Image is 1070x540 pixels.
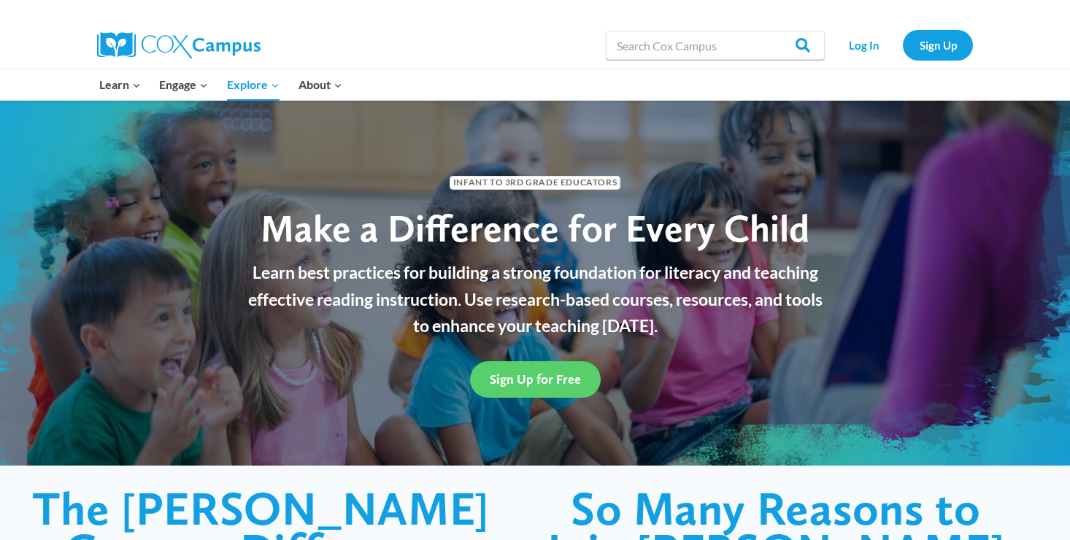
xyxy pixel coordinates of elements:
span: About [299,75,342,94]
span: Make a Difference for Every Child [261,205,809,251]
span: Sign Up for Free [490,371,581,387]
span: Infant to 3rd Grade Educators [450,176,620,190]
input: Search Cox Campus [606,31,825,60]
img: Cox Campus [97,32,261,58]
p: Learn best practices for building a strong foundation for literacy and teaching effective reading... [239,259,831,339]
span: Engage [159,75,208,94]
a: Log In [832,30,896,60]
nav: Secondary Navigation [832,30,973,60]
a: Sign Up [903,30,973,60]
span: Explore [227,75,280,94]
a: Sign Up for Free [470,361,601,397]
span: Learn [99,75,141,94]
nav: Primary Navigation [90,69,351,100]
